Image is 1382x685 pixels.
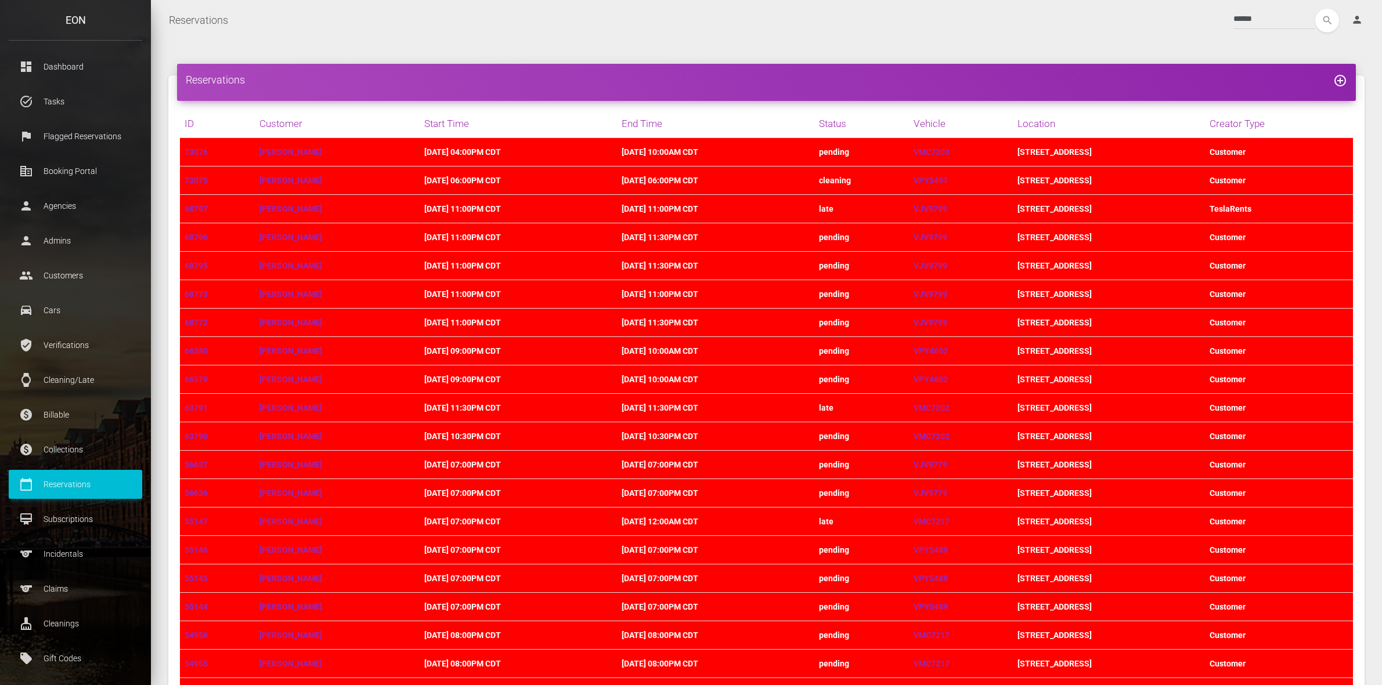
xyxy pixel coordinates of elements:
a: watch Cleaning/Late [9,365,142,394]
td: [DATE] 09:00PM CDT [420,337,617,365]
a: add_circle_outline [1333,74,1347,86]
td: [STREET_ADDRESS] [1013,138,1205,166]
td: [DATE] 11:00PM CDT [420,252,617,280]
p: Gift Codes [17,650,133,667]
td: [DATE] 07:00PM CDT [617,451,814,479]
td: [DATE] 07:00PM CDT [420,564,617,593]
a: person Agencies [9,191,142,220]
td: pending [814,309,909,337]
td: [DATE] 06:00PM CDT [617,166,814,195]
td: [DATE] 11:30PM CDT [617,252,814,280]
p: Reservations [17,476,133,493]
td: pending [814,564,909,593]
a: VJV9799 [914,318,947,327]
a: 68797 [185,204,208,213]
td: Customer [1205,451,1353,479]
p: Cleanings [17,615,133,632]
td: [STREET_ADDRESS] [1013,195,1205,223]
a: [PERSON_NAME] [259,574,322,583]
td: pending [814,536,909,564]
td: pending [814,223,909,252]
a: VJV9799 [914,261,947,270]
a: VJV9779 [914,460,947,469]
th: Vehicle [909,110,1013,138]
td: [DATE] 11:30PM CDT [617,309,814,337]
a: [PERSON_NAME] [259,545,322,554]
td: [STREET_ADDRESS] [1013,451,1205,479]
td: [DATE] 07:00PM CDT [420,536,617,564]
td: [DATE] 08:00PM CDT [420,621,617,650]
a: [PERSON_NAME] [259,630,322,640]
td: [DATE] 11:30PM CDT [617,394,814,422]
a: person Admins [9,226,142,255]
td: late [814,195,909,223]
td: Customer [1205,650,1353,678]
a: 66379 [185,375,208,384]
a: flag Flagged Reservations [9,122,142,151]
a: 73075 [185,176,208,185]
td: [DATE] 10:30PM CDT [420,422,617,451]
td: pending [814,621,909,650]
a: VJV9799 [914,204,947,213]
a: VJV9799 [914,289,947,299]
p: Incidentals [17,545,133,563]
td: [STREET_ADDRESS] [1013,536,1205,564]
p: Tasks [17,93,133,110]
a: people Customers [9,261,142,290]
td: Customer [1205,422,1353,451]
i: search [1315,9,1339,32]
th: Location [1013,110,1205,138]
td: Customer [1205,508,1353,536]
th: Start Time [420,110,617,138]
td: Customer [1205,564,1353,593]
td: [DATE] 09:00PM CDT [420,365,617,394]
td: TeslaRents [1205,195,1353,223]
a: [PERSON_NAME] [259,375,322,384]
p: Dashboard [17,58,133,75]
td: [DATE] 11:00PM CDT [420,223,617,252]
p: Cars [17,302,133,319]
td: [DATE] 11:00PM CDT [420,195,617,223]
a: cleaning_services Cleanings [9,609,142,638]
td: Customer [1205,536,1353,564]
a: VPY5489 [914,602,948,611]
a: calendar_today Reservations [9,470,142,499]
td: [DATE] 10:00AM CDT [617,337,814,365]
a: local_offer Gift Codes [9,644,142,673]
a: [PERSON_NAME] [259,659,322,668]
a: 54955 [185,659,208,668]
a: task_alt Tasks [9,87,142,116]
td: [DATE] 11:00PM CDT [420,309,617,337]
td: Customer [1205,394,1353,422]
td: Customer [1205,138,1353,166]
td: [DATE] 11:00PM CDT [617,280,814,309]
a: 56636 [185,488,208,498]
h4: Reservations [186,73,1347,87]
th: Customer [255,110,420,138]
td: [STREET_ADDRESS] [1013,166,1205,195]
a: drive_eta Cars [9,296,142,325]
td: [STREET_ADDRESS] [1013,280,1205,309]
td: pending [814,337,909,365]
a: Reservations [169,6,228,35]
td: [STREET_ADDRESS] [1013,337,1205,365]
td: Customer [1205,365,1353,394]
td: Customer [1205,479,1353,508]
a: VPY5489 [914,545,948,554]
td: [DATE] 11:00PM CDT [617,195,814,223]
td: Customer [1205,166,1353,195]
a: VPY5489 [914,574,948,583]
a: dashboard Dashboard [9,52,142,81]
td: [STREET_ADDRESS] [1013,650,1205,678]
a: 68795 [185,261,208,270]
td: [DATE] 07:00PM CDT [617,536,814,564]
a: 68772 [185,318,208,327]
td: [STREET_ADDRESS] [1013,508,1205,536]
a: 73076 [185,147,208,157]
p: Booking Portal [17,162,133,180]
a: 66380 [185,346,208,356]
a: VMC7203 [914,147,950,157]
a: [PERSON_NAME] [259,602,322,611]
td: late [814,394,909,422]
td: pending [814,138,909,166]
